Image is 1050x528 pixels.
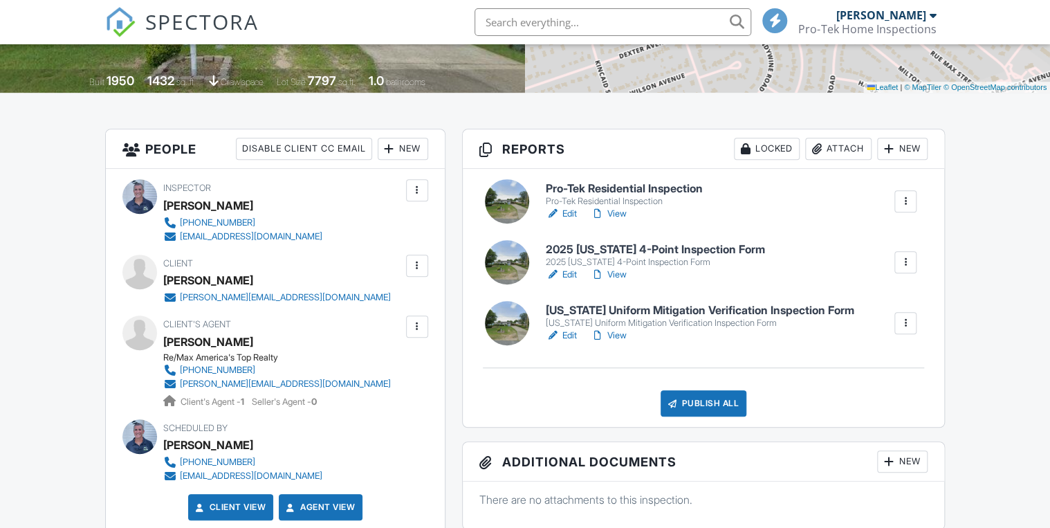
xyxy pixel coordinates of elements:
span: sq. ft. [176,77,196,87]
a: Leaflet [867,83,898,91]
a: SPECTORA [105,19,259,48]
span: | [900,83,902,91]
a: Edit [546,207,577,221]
span: Client's Agent - [181,397,246,407]
div: [PERSON_NAME][EMAIL_ADDRESS][DOMAIN_NAME] [180,379,391,390]
a: [EMAIL_ADDRESS][DOMAIN_NAME] [163,230,322,244]
div: [PERSON_NAME] [163,435,253,455]
div: Disable Client CC Email [236,138,372,160]
div: Pro-Tek Home Inspections [798,22,936,36]
span: Lot Size [277,77,306,87]
div: 1432 [147,73,174,88]
h3: Additional Documents [463,442,944,482]
a: [PERSON_NAME] [163,331,253,352]
span: Client's Agent [163,319,231,329]
a: [PERSON_NAME][EMAIL_ADDRESS][DOMAIN_NAME] [163,377,391,391]
strong: 1 [241,397,244,407]
div: 2025 [US_STATE] 4-Point Inspection Form [546,257,765,268]
a: © OpenStreetMap contributors [943,83,1047,91]
div: Attach [805,138,872,160]
span: Client [163,258,193,268]
h6: Pro-Tek Residential Inspection [546,183,703,195]
a: [EMAIL_ADDRESS][DOMAIN_NAME] [163,469,322,483]
div: [PHONE_NUMBER] [180,457,255,468]
span: Seller's Agent - [252,397,317,407]
div: [US_STATE] Uniform Mitigation Verification Inspection Form [546,318,854,329]
span: bathrooms [386,77,425,87]
span: SPECTORA [145,7,259,36]
div: Locked [734,138,800,160]
a: View [591,268,627,282]
div: [PHONE_NUMBER] [180,217,255,228]
div: Re/Max America's Top Realty [163,352,402,363]
a: [PHONE_NUMBER] [163,216,322,230]
a: 2025 [US_STATE] 4-Point Inspection Form 2025 [US_STATE] 4-Point Inspection Form [546,244,765,268]
div: New [877,450,928,473]
div: [EMAIL_ADDRESS][DOMAIN_NAME] [180,471,322,482]
div: Publish All [661,390,747,417]
span: Inspector [163,183,211,193]
div: New [378,138,428,160]
a: Client View [193,500,266,514]
span: Scheduled By [163,423,228,433]
input: Search everything... [475,8,751,36]
span: sq.ft. [338,77,356,87]
img: The Best Home Inspection Software - Spectora [105,7,136,37]
a: Agent View [284,500,355,514]
a: Edit [546,268,577,282]
p: There are no attachments to this inspection. [479,492,928,507]
div: [PHONE_NUMBER] [180,365,255,376]
a: [US_STATE] Uniform Mitigation Verification Inspection Form [US_STATE] Uniform Mitigation Verifica... [546,304,854,329]
div: [PERSON_NAME][EMAIL_ADDRESS][DOMAIN_NAME] [180,292,391,303]
a: View [591,329,627,343]
div: [PERSON_NAME] [163,195,253,216]
h3: Reports [463,129,944,169]
h6: [US_STATE] Uniform Mitigation Verification Inspection Form [546,304,854,317]
div: [PERSON_NAME] [836,8,925,22]
h6: 2025 [US_STATE] 4-Point Inspection Form [546,244,765,256]
div: [EMAIL_ADDRESS][DOMAIN_NAME] [180,231,322,242]
strong: 0 [311,397,317,407]
a: Edit [546,329,577,343]
span: Built [89,77,104,87]
div: 1950 [107,73,134,88]
h3: People [106,129,445,169]
a: [PHONE_NUMBER] [163,455,322,469]
span: crawlspace [221,77,264,87]
div: 7797 [308,73,336,88]
div: [PERSON_NAME] [163,270,253,291]
a: [PHONE_NUMBER] [163,363,391,377]
div: Pro-Tek Residential Inspection [546,196,703,207]
div: New [877,138,928,160]
div: 1.0 [369,73,384,88]
a: Pro-Tek Residential Inspection Pro-Tek Residential Inspection [546,183,703,207]
a: © MapTiler [904,83,941,91]
a: View [591,207,627,221]
a: [PERSON_NAME][EMAIL_ADDRESS][DOMAIN_NAME] [163,291,391,304]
